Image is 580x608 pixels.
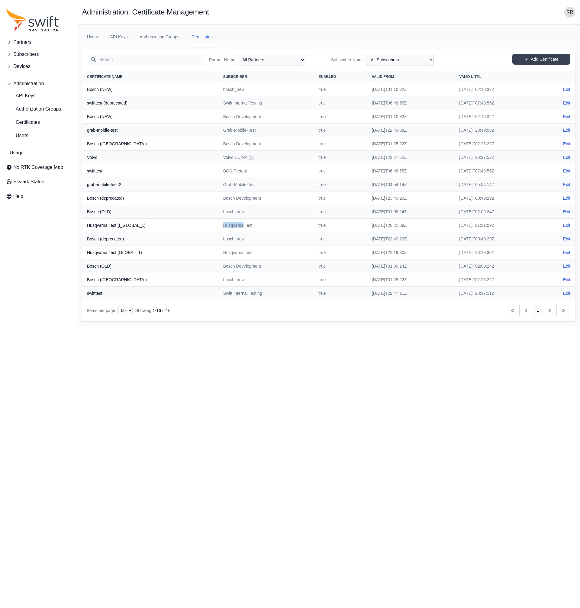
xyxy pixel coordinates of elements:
th: Bosch ([GEOGRAPHIC_DATA]) [82,137,218,151]
td: [DATE]T01:25:22Z [367,273,455,287]
th: Bosch ([GEOGRAPHIC_DATA]) [82,273,218,287]
th: Valid From [367,71,455,83]
th: Subscriber [218,71,314,83]
button: Devices [4,60,73,72]
td: true [314,110,367,124]
select: Display Limit [118,306,133,315]
th: grab-mobile-test-2 [82,178,218,191]
td: [DATE]T02:10:32Z [454,83,542,96]
th: swifttest (deprecated) [82,96,218,110]
a: Edit [563,100,570,106]
span: Help [13,193,23,200]
a: API Keys [105,29,133,45]
label: Partner Name [209,57,235,63]
td: [DATE]T00:49:29Z [454,191,542,205]
a: Edit [563,209,570,215]
a: Edit [563,127,570,133]
td: [DATE]T02:10:32Z [454,110,542,124]
th: Husqvarna Test (I_GLOBAL_1) [82,219,218,232]
a: Certificates [187,29,217,45]
a: Edit [563,114,570,120]
td: true [314,246,367,259]
a: Authorization Groups [4,103,73,115]
a: Nx RTK Coverage Map [4,161,73,173]
td: [DATE]T23:49:08Z [454,124,542,137]
a: Edit [563,86,570,92]
td: [DATE]T22:47:11Z [367,287,455,300]
label: Subscriber Name [331,57,364,63]
th: Bosch (NEW) [82,83,218,96]
td: [DATE]T02:09:24Z [454,259,542,273]
td: [DATE]T20:21:09Z [367,219,455,232]
span: Administration [13,80,44,87]
div: Showing of [135,307,170,314]
a: Edit [563,263,570,269]
td: bosch_new [218,205,314,219]
a: Authorization Groups [135,29,184,45]
td: [DATE]T06:48:55Z [367,164,455,178]
th: Bosch (OLD) [82,259,218,273]
td: [DATE]T21:21:09Z [454,219,542,232]
a: Usage [4,147,73,159]
td: Swift Internal Testing [218,287,314,300]
a: Users [82,29,103,45]
a: Edit [563,182,570,188]
img: user photo [564,7,575,18]
td: true [314,137,367,151]
span: Items per page [87,308,115,313]
td: true [314,205,367,219]
span: 16 [166,308,171,313]
td: [DATE]T23:49:29Z [367,232,455,246]
a: Users [4,130,73,142]
th: Bosch (deprecated) [82,191,218,205]
span: Users [6,132,28,139]
span: Subscribers [13,51,39,58]
span: Usage [10,149,24,156]
th: Bosch (deprecated) [82,232,218,246]
td: bosch_new [218,83,314,96]
td: true [314,164,367,178]
td: true [314,259,367,273]
span: Authorization Groups [6,105,61,113]
td: true [314,96,367,110]
td: Volvo EU/NA (1) [218,151,314,164]
td: [DATE]T23:19:30Z [454,246,542,259]
a: Edit [563,195,570,201]
th: Bosch (NEW) [82,110,218,124]
a: Edit [563,168,570,174]
td: [DATE]T23:47:11Z [454,287,542,300]
th: Certificate Name [82,71,218,83]
td: Husqvarna Test [218,246,314,259]
input: Search [87,54,204,65]
td: [DATE]T23:49:29Z [367,191,455,205]
td: [DATE]T02:09:24Z [454,205,542,219]
td: Bosch Development [218,110,314,124]
td: true [314,191,367,205]
button: Administration [4,78,73,90]
td: true [314,83,367,96]
td: Bosch Development [218,259,314,273]
td: [DATE]T07:48:55Z [454,164,542,178]
span: API Keys [6,92,36,99]
th: Valid Until [454,71,542,83]
td: [DATE]T01:10:32Z [367,83,455,96]
td: true [314,219,367,232]
td: true [314,151,367,164]
td: Bosch Development [218,137,314,151]
th: Bosch (OLD) [82,205,218,219]
a: API Keys [4,90,73,102]
a: Edit [563,277,570,283]
a: Add Certificate [512,54,570,65]
th: Volvo [82,151,218,164]
a: Edit [563,141,570,147]
td: Grab-Mobile-Test [218,178,314,191]
td: [DATE]T01:25:22Z [367,137,455,151]
td: [DATE]T01:09:24Z [367,259,455,273]
h1: Administration: Certificate Management [82,8,209,16]
td: true [314,232,367,246]
a: Edit [563,236,570,242]
button: Partners [4,36,73,48]
td: [DATE]T23:27:52Z [454,151,542,164]
button: Subscribers [4,48,73,60]
td: BOS-Pretest [218,164,314,178]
